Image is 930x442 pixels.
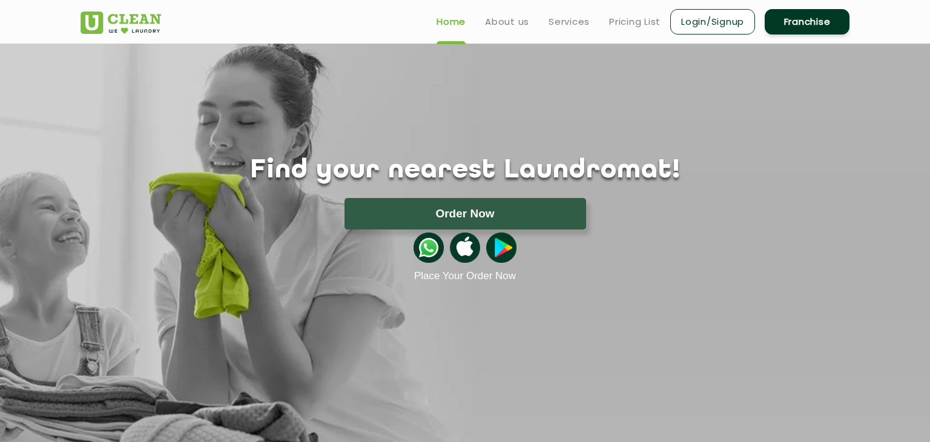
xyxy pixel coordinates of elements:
img: UClean Laundry and Dry Cleaning [81,12,161,34]
h1: Find your nearest Laundromat! [71,156,859,186]
button: Order Now [345,198,586,229]
a: Pricing List [609,15,661,29]
a: Place Your Order Now [414,270,516,282]
a: Franchise [765,9,849,35]
a: About us [485,15,529,29]
img: playstoreicon.png [486,233,516,263]
a: Services [549,15,590,29]
img: apple-icon.png [450,233,480,263]
a: Login/Signup [670,9,755,35]
a: Home [437,15,466,29]
img: whatsappicon.png [414,233,444,263]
